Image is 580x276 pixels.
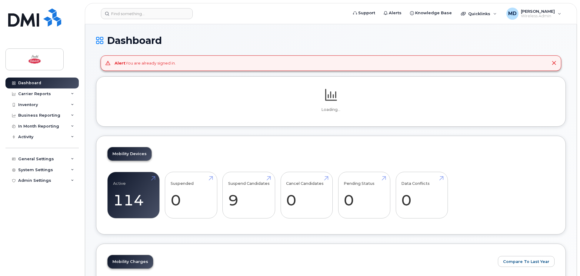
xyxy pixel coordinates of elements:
a: Pending Status 0 [344,175,385,215]
p: Loading... [107,107,555,112]
a: Mobility Devices [108,147,152,161]
a: Cancel Candidates 0 [286,175,327,215]
a: Suspended 0 [171,175,212,215]
a: Active 114 [113,175,154,215]
button: Compare To Last Year [498,256,555,267]
h1: Dashboard [96,35,566,46]
div: You are already signed in. [115,60,176,66]
strong: Alert [115,61,125,65]
a: Suspend Candidates 9 [228,175,270,215]
a: Mobility Charges [108,255,153,268]
span: Compare To Last Year [503,259,549,264]
a: Data Conflicts 0 [401,175,442,215]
